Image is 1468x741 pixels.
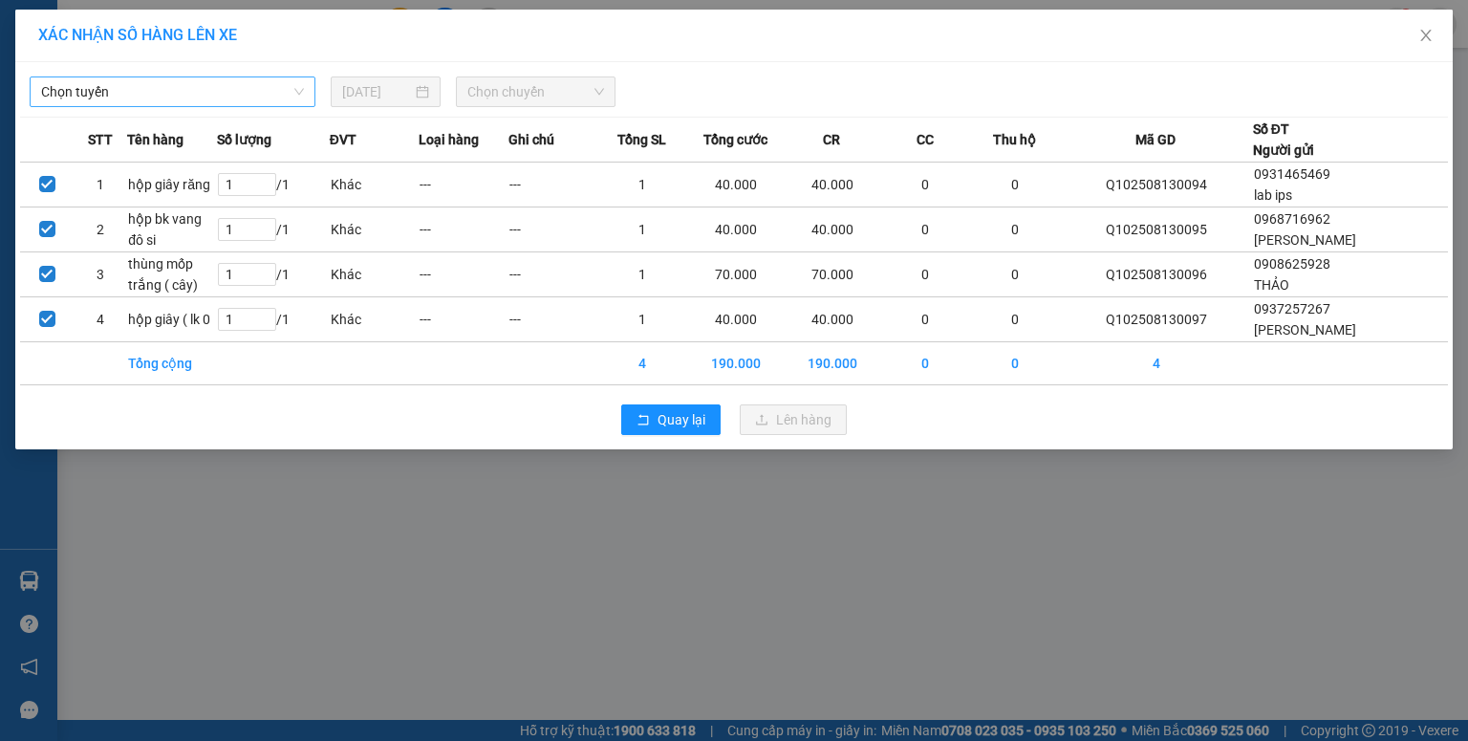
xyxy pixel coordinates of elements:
span: Chọn tuyến [41,77,304,106]
td: --- [508,252,598,297]
span: [PERSON_NAME] [1254,322,1356,338]
td: 40.000 [687,163,784,207]
td: 40.000 [784,297,880,342]
span: lab ips [1254,187,1292,203]
td: --- [419,163,508,207]
td: 40.000 [687,207,784,252]
td: --- [508,207,598,252]
span: Tổng cước [703,129,767,150]
td: Q102508130097 [1060,297,1253,342]
td: Q102508130094 [1060,163,1253,207]
td: thùng mốp trắng ( cây) [127,252,217,297]
td: Khác [330,163,420,207]
input: 13/08/2025 [342,81,412,102]
span: XÁC NHẬN SỐ HÀNG LÊN XE [38,26,237,44]
td: --- [508,163,598,207]
td: 0 [880,297,970,342]
td: 1 [598,252,688,297]
span: Loại hàng [419,129,479,150]
td: / 1 [217,163,330,207]
span: close [1418,28,1434,43]
td: 1 [598,163,688,207]
span: 0937257267 [1254,301,1330,316]
span: Tên hàng [127,129,183,150]
td: 0 [880,163,970,207]
td: 0 [970,207,1060,252]
span: Tổng SL [617,129,666,150]
span: Chọn chuyến [467,77,605,106]
td: --- [419,207,508,252]
span: Quay lại [658,409,705,430]
span: CC [917,129,934,150]
td: 1 [74,163,127,207]
button: uploadLên hàng [740,404,847,435]
td: --- [419,297,508,342]
span: Số lượng [217,129,271,150]
td: Q102508130095 [1060,207,1253,252]
td: Khác [330,252,420,297]
span: ĐVT [330,129,356,150]
span: 0931465469 [1254,166,1330,182]
td: Khác [330,297,420,342]
td: 2 [74,207,127,252]
span: 0908625928 [1254,256,1330,272]
span: THẢO [1254,277,1289,293]
td: --- [419,252,508,297]
td: 40.000 [784,163,880,207]
span: [PERSON_NAME] [1254,232,1356,248]
td: / 1 [217,252,330,297]
td: 0 [970,252,1060,297]
td: 1 [598,207,688,252]
td: 0 [880,342,970,385]
td: 0 [880,252,970,297]
td: / 1 [217,297,330,342]
button: Close [1399,10,1453,63]
td: Tổng cộng [127,342,217,385]
td: --- [508,297,598,342]
span: rollback [637,413,650,428]
td: 1 [598,297,688,342]
td: 0 [970,163,1060,207]
td: 0 [880,207,970,252]
td: 4 [598,342,688,385]
td: 0 [970,342,1060,385]
td: 4 [1060,342,1253,385]
td: Khác [330,207,420,252]
td: 0 [970,297,1060,342]
td: hộp giây ( lk 0 [127,297,217,342]
td: 4 [74,297,127,342]
td: 70.000 [687,252,784,297]
span: 0968716962 [1254,211,1330,227]
td: hộp giây răng [127,163,217,207]
td: 70.000 [784,252,880,297]
td: hộp bk vang đô si [127,207,217,252]
td: 190.000 [784,342,880,385]
td: 40.000 [687,297,784,342]
span: Mã GD [1135,129,1176,150]
span: Ghi chú [508,129,554,150]
span: CR [823,129,840,150]
td: Q102508130096 [1060,252,1253,297]
button: rollbackQuay lại [621,404,721,435]
td: / 1 [217,207,330,252]
div: Số ĐT Người gửi [1253,119,1314,161]
span: Thu hộ [993,129,1036,150]
span: STT [88,129,113,150]
td: 3 [74,252,127,297]
td: 190.000 [687,342,784,385]
td: 40.000 [784,207,880,252]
